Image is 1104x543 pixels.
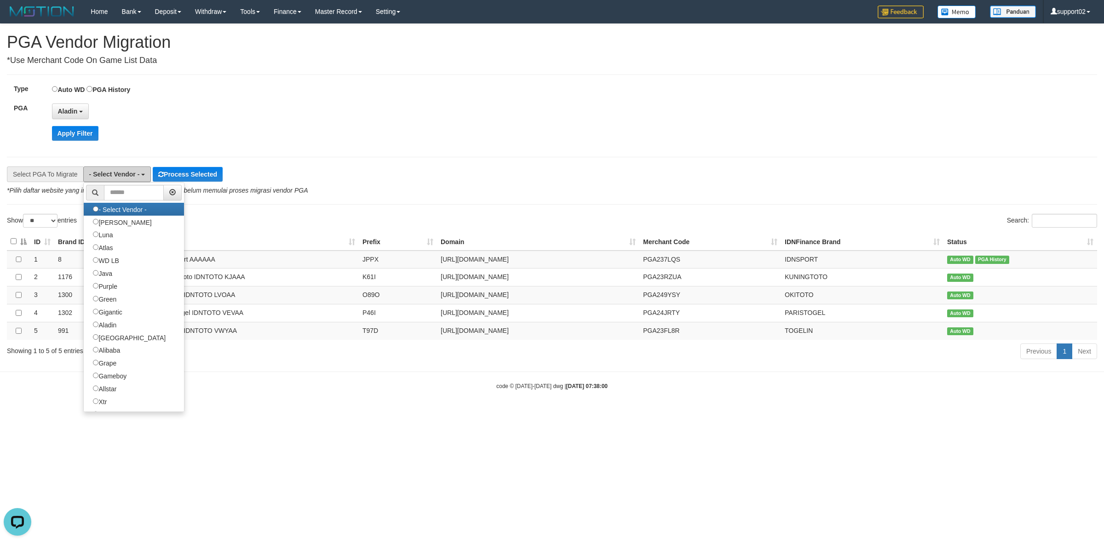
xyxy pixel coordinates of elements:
[30,269,54,286] td: 2
[84,343,130,356] label: Alibaba
[93,334,99,340] input: [GEOGRAPHIC_DATA]
[639,269,781,286] td: PGA23RZUA
[52,126,98,141] button: Apply Filter
[93,385,99,391] input: Allstar
[84,216,161,229] label: [PERSON_NAME]
[93,270,99,276] input: Java
[158,286,359,304] td: Okitoto IDNTOTO LVOAA
[878,6,924,18] img: Feedback.jpg
[84,280,126,292] label: Purple
[84,369,136,382] label: Gameboy
[7,33,1097,51] h1: PGA Vendor Migration
[947,274,973,281] span: Auto WD
[86,84,130,94] label: PGA History
[947,309,973,317] span: Auto WD
[93,219,99,225] input: [PERSON_NAME]
[93,231,99,237] input: Luna
[947,256,973,263] span: Auto WD
[639,322,781,340] td: PGA23FL8R
[93,257,99,263] input: WD LB
[4,4,31,31] button: Open LiveChat chat widget
[84,241,122,254] label: Atlas
[158,233,359,251] th: Name: activate to sort column ascending
[437,286,639,304] td: [URL][DOMAIN_NAME]
[781,233,943,251] th: IDNFinance Brand: activate to sort column ascending
[639,233,781,251] th: Merchant Code: activate to sort column ascending
[84,305,132,318] label: Gigantic
[943,233,1097,251] th: Status: activate to sort column ascending
[781,322,943,340] td: TOGELIN
[947,292,973,299] span: Auto WD
[496,383,608,389] small: code © [DATE]-[DATE] dwg |
[7,103,52,113] label: PGA
[639,251,781,269] td: PGA237LQS
[437,251,639,269] td: [URL][DOMAIN_NAME]
[84,318,126,331] label: Aladin
[84,203,156,216] label: - Select Vendor -
[30,286,54,304] td: 3
[1057,343,1072,359] a: 1
[54,304,158,322] td: 1302
[975,256,1009,263] span: PGA History
[93,309,99,314] input: Gigantic
[639,304,781,322] td: PGA24JRTY
[93,244,99,250] input: Atlas
[158,251,359,269] td: IDNSport AAAAAA
[89,171,140,178] span: - Select Vendor -
[781,286,943,304] td: OKITOTO
[7,343,453,355] div: Showing 1 to 5 of 5 entries
[781,251,943,269] td: IDNSPORT
[84,292,126,305] label: Green
[7,5,77,18] img: MOTION_logo.png
[84,382,126,395] label: Allstar
[437,233,639,251] th: Domain: activate to sort column ascending
[93,347,99,353] input: Alibaba
[566,383,608,389] strong: [DATE] 07:38:00
[359,233,437,251] th: Prefix: activate to sort column ascending
[84,408,126,421] label: Gama
[437,304,639,322] td: [URL][DOMAIN_NAME]
[84,267,121,280] label: Java
[54,322,158,340] td: 991
[7,166,83,182] div: Select PGA To Migrate
[84,331,175,344] label: [GEOGRAPHIC_DATA]
[639,286,781,304] td: PGA249YSY
[30,233,54,251] th: ID: activate to sort column ascending
[781,304,943,322] td: PARISTOGEL
[93,206,99,212] input: - Select Vendor -
[93,411,99,417] input: Gama
[7,214,77,228] label: Show entries
[86,86,92,92] input: PGA History
[93,398,99,404] input: Xtr
[84,356,126,369] label: Grape
[54,233,158,251] th: Brand ID*: activate to sort column ascending
[7,84,52,93] label: Type
[93,296,99,302] input: Green
[30,304,54,322] td: 4
[359,251,437,269] td: JPPX
[153,167,223,182] button: Process Selected
[83,166,151,182] button: - Select Vendor -
[437,269,639,286] td: [URL][DOMAIN_NAME]
[93,283,99,289] input: Purple
[158,304,359,322] td: Paristogel IDNTOTO VEVAA
[93,372,99,378] input: Gameboy
[158,322,359,340] td: Togelin IDNTOTO VWYAA
[158,269,359,286] td: Kuningtoto IDNTOTO KJAAA
[1007,214,1097,228] label: Search:
[359,286,437,304] td: O89O
[359,304,437,322] td: P46I
[54,269,158,286] td: 1176
[937,6,976,18] img: Button%20Memo.svg
[54,251,158,269] td: 8
[7,56,1097,65] h4: *Use Merchant Code On Game List Data
[437,322,639,340] td: [URL][DOMAIN_NAME]
[30,251,54,269] td: 1
[359,269,437,286] td: K61I
[1072,343,1097,359] a: Next
[52,86,58,92] input: Auto WD
[84,254,128,267] label: WD LB
[52,84,85,94] label: Auto WD
[58,108,78,115] span: Aladin
[990,6,1036,18] img: panduan.png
